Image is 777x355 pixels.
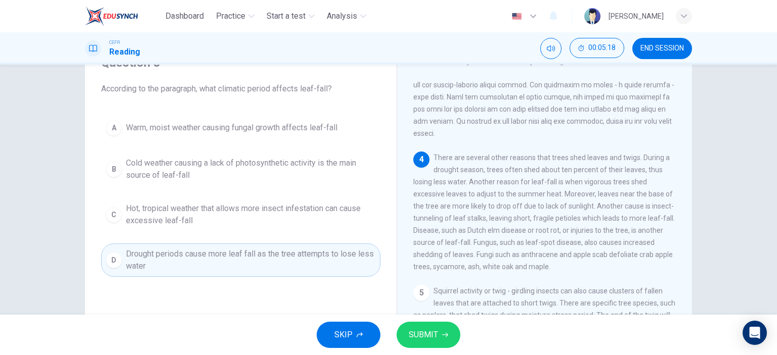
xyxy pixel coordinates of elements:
[101,83,380,95] span: According to the paragraph, what climatic period affects leaf-fall?
[165,10,204,22] span: Dashboard
[323,7,370,25] button: Analysis
[106,120,122,136] div: A
[126,248,376,272] span: Drought periods cause more leaf fall as the tree attempts to lose less water
[632,38,692,59] button: END SESSION
[540,38,562,59] div: Mute
[743,321,767,345] div: Open Intercom Messenger
[106,161,122,177] div: B
[570,38,624,59] div: Hide
[101,243,380,277] button: DDrought periods cause more leaf fall as the tree attempts to lose less water
[510,13,523,20] img: en
[126,202,376,227] span: Hot, tropical weather that allows more insect infestation can cause excessive leaf-fall
[126,157,376,181] span: Cold weather causing a lack of photosynthetic activity is the main source of leaf-fall
[413,151,429,168] div: 4
[413,154,675,271] span: There are several other reasons that trees shed leaves and twigs. During a drought season, trees ...
[109,39,120,46] span: CEFR
[409,328,438,342] span: SUBMIT
[85,6,138,26] img: EduSynch logo
[588,44,616,52] span: 00:05:18
[101,198,380,231] button: CHot, tropical weather that allows more insect infestation can cause excessive leaf-fall
[317,322,380,348] button: SKIP
[101,115,380,140] button: AWarm, moist weather causing fungal growth affects leaf-fall
[609,10,664,22] div: [PERSON_NAME]
[109,46,140,58] h1: Reading
[101,153,380,186] button: BCold weather causing a lack of photosynthetic activity is the main source of leaf-fall
[397,322,460,348] button: SUBMIT
[216,10,245,22] span: Practice
[570,38,624,58] button: 00:05:18
[212,7,258,25] button: Practice
[334,328,353,342] span: SKIP
[584,8,600,24] img: Profile picture
[267,10,306,22] span: Start a test
[106,252,122,268] div: D
[161,7,208,25] button: Dashboard
[327,10,357,22] span: Analysis
[413,285,429,301] div: 5
[85,6,161,26] a: EduSynch logo
[126,122,337,134] span: Warm, moist weather causing fungal growth affects leaf-fall
[263,7,319,25] button: Start a test
[640,44,684,53] span: END SESSION
[106,207,122,223] div: C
